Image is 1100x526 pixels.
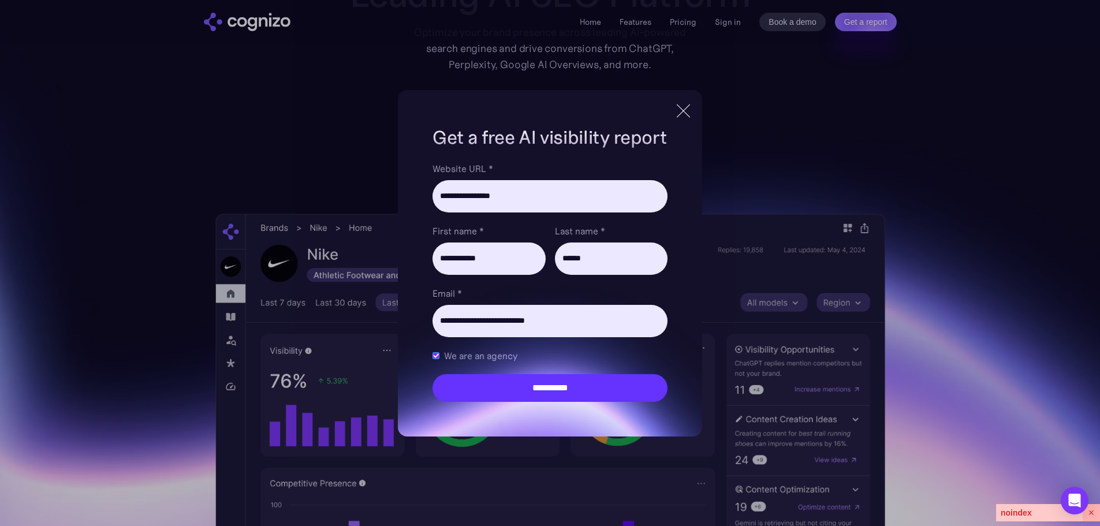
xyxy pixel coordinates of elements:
label: First name * [432,224,545,238]
form: Brand Report Form [432,162,667,402]
span: We are an agency [444,349,517,363]
label: Last name * [555,224,668,238]
h1: Get a free AI visibility report [432,125,667,150]
span: × [1083,504,1100,521]
label: Email * [432,286,667,300]
label: Website URL * [432,162,667,176]
div: Open Intercom Messenger [1061,487,1088,514]
span: noindex [1001,507,1095,518]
